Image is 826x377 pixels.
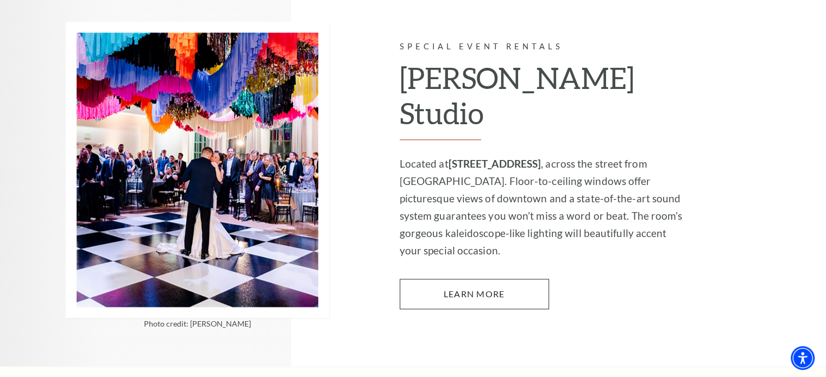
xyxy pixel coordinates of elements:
[66,320,329,328] p: Photo credit: [PERSON_NAME]
[449,157,541,170] strong: [STREET_ADDRESS]
[400,60,690,140] h2: [PERSON_NAME] Studio
[791,346,815,370] div: Accessibility Menu
[400,155,690,259] p: Located at , across the street from [GEOGRAPHIC_DATA]. Floor-to-ceiling windows offer picturesque...
[66,22,329,318] img: Photo credit: Kate Pease
[400,40,690,54] p: Special Event Rentals
[400,279,549,309] a: Learn More McDavid Studio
